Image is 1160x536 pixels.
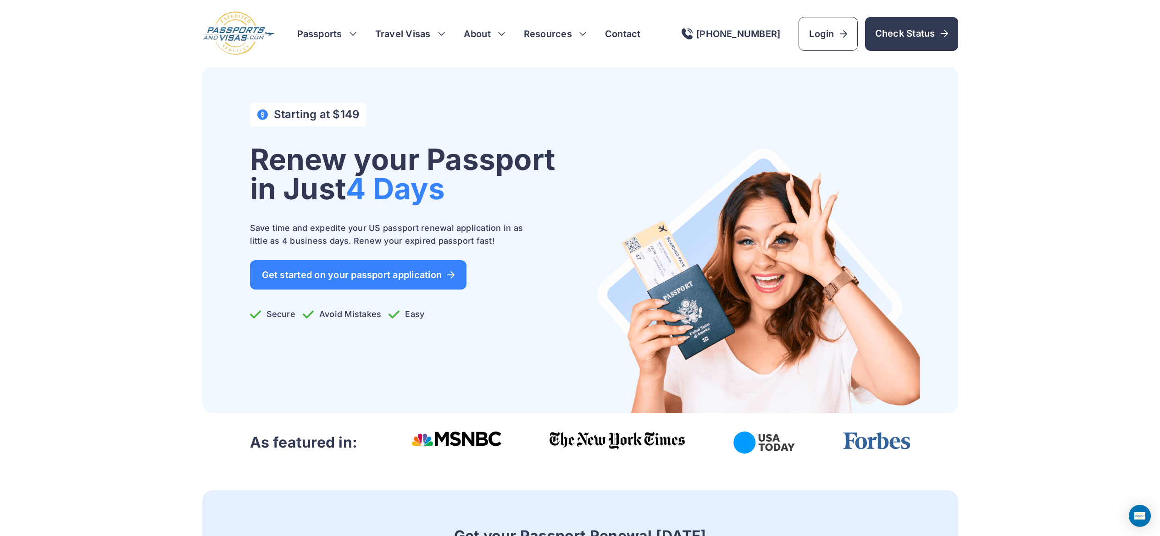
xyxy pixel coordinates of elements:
p: Avoid Mistakes [303,308,381,321]
h3: Resources [524,27,587,40]
span: Get started on your passport application [262,270,455,279]
img: Msnbc [411,432,502,446]
img: Renew your Passport in Just 4 Days [597,148,920,413]
h3: Travel Visas [375,27,445,40]
p: Secure [250,308,295,321]
span: 4 Days [346,171,445,206]
h3: Passports [297,27,357,40]
img: USA Today [733,432,795,454]
h1: Renew your Passport in Just [250,145,555,203]
img: Forbes [843,432,910,450]
a: About [464,27,491,40]
a: Login [799,17,857,51]
img: Logo [202,11,275,56]
span: Login [809,27,847,40]
p: Easy [389,308,424,321]
p: Save time and expedite your US passport renewal application in as little as 4 business days. Rene... [250,222,534,247]
a: [PHONE_NUMBER] [682,28,780,39]
img: The New York Times [549,432,686,450]
a: Contact [605,27,641,40]
div: Open Intercom Messenger [1129,505,1151,527]
a: Check Status [865,17,958,51]
span: Check Status [875,27,948,40]
h3: As featured in: [250,433,358,452]
h4: Starting at $149 [274,108,360,121]
a: Get started on your passport application [250,260,467,290]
